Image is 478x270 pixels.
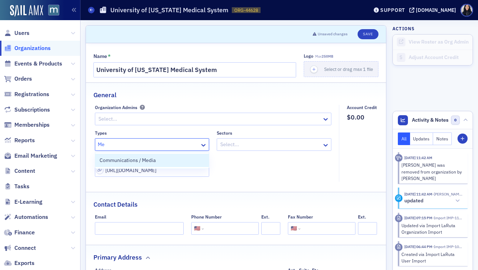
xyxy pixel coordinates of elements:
[460,4,473,17] span: Profile
[14,259,35,267] span: Exports
[14,183,29,190] span: Tasks
[93,53,107,60] div: Name
[108,53,111,60] abbr: This field is required
[432,215,463,220] span: Import IMP-1199
[14,198,42,206] span: E-Learning
[4,152,57,160] a: Email Marketing
[404,197,463,205] button: updated
[358,214,366,220] div: Ext.
[4,44,51,52] a: Organizations
[432,192,463,197] span: Justin Chase
[4,75,32,83] a: Orders
[14,229,35,237] span: Finance
[4,167,35,175] a: Content
[404,155,432,160] time: 7/23/2025 11:42 AM
[93,90,116,100] h2: General
[409,8,459,13] button: [DOMAIN_NAME]
[4,259,35,267] a: Exports
[395,215,403,222] div: Imported Activity
[14,244,36,252] span: Connect
[404,244,432,249] time: 3/31/2023 06:44 PM
[4,136,35,144] a: Reports
[401,222,463,235] div: Updated via Import LaRuta Organization Import
[398,132,410,145] button: All
[409,54,469,61] div: Adjust Account Credit
[14,90,49,98] span: Registrations
[318,31,348,37] span: Unsaved changes
[93,253,142,262] h2: Primary Address
[395,194,403,202] div: Update
[395,243,403,251] div: Imported Activity
[14,60,62,68] span: Events & Products
[358,29,378,39] button: Save
[14,136,35,144] span: Reports
[347,105,377,110] div: Account Credit
[395,154,403,162] div: Activity
[304,53,313,59] div: Logo
[95,214,106,220] div: Email
[14,167,35,175] span: Content
[401,162,463,181] div: [PERSON_NAME] was removed from organization by [PERSON_NAME]
[14,75,32,83] span: Orders
[191,214,222,220] div: Phone Number
[10,5,43,17] img: SailAMX
[451,116,460,125] span: 0
[100,157,156,164] span: Communications / Media
[43,5,59,17] a: View Homepage
[392,25,415,32] h4: Actions
[14,121,50,129] span: Memberships
[288,214,313,220] div: Fax Number
[4,198,42,206] a: E-Learning
[432,244,463,249] span: Import IMP-1071
[380,7,405,13] div: Support
[324,66,373,72] span: Select or drag max 1 file
[412,116,449,124] span: Activity & Notes
[4,213,48,221] a: Automations
[14,152,57,160] span: Email Marketing
[4,60,62,68] a: Events & Products
[4,244,36,252] a: Connect
[48,5,59,16] img: SailAMX
[4,29,29,37] a: Users
[14,44,51,52] span: Organizations
[110,6,228,14] h1: University of [US_STATE] Medical System
[217,130,232,136] div: Sectors
[4,229,35,237] a: Finance
[291,225,297,232] div: 🇺🇸
[93,200,138,209] h2: Contact Details
[14,29,29,37] span: Users
[416,7,456,13] div: [DOMAIN_NAME]
[14,106,50,114] span: Subscriptions
[14,213,48,221] span: Automations
[234,7,258,13] span: ORG-44628
[4,90,49,98] a: Registrations
[401,251,463,264] div: Created via Import LaRuta User Import
[433,132,452,145] button: Notes
[304,61,378,77] button: Select or drag max 1 file
[410,132,433,145] button: Updates
[4,106,50,114] a: Subscriptions
[4,183,29,190] a: Tasks
[322,54,333,59] span: 250MB
[95,105,137,110] div: Organization Admins
[404,198,423,204] h5: updated
[261,214,270,220] div: Ext.
[347,113,377,122] span: $0.00
[194,225,200,232] div: 🇺🇸
[95,130,107,136] div: Types
[404,192,432,197] time: 7/23/2025 11:42 AM
[393,50,473,65] a: Adjust Account Credit
[404,215,432,220] time: 3/31/2023 07:15 PM
[315,54,333,59] span: Max
[4,121,50,129] a: Memberships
